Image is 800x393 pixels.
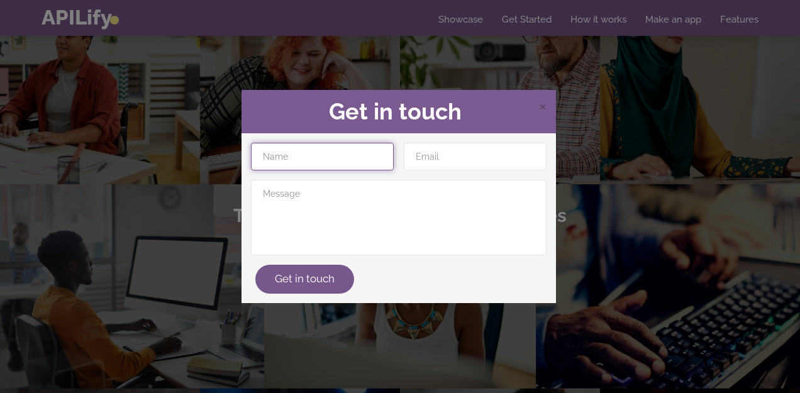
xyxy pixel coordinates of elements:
input: Name [251,143,394,170]
span: × [539,96,547,115]
input: Email [404,143,547,170]
span: Close [539,98,547,114]
h2: Get in touch [251,99,547,125]
button: Get in touch [255,265,354,294]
